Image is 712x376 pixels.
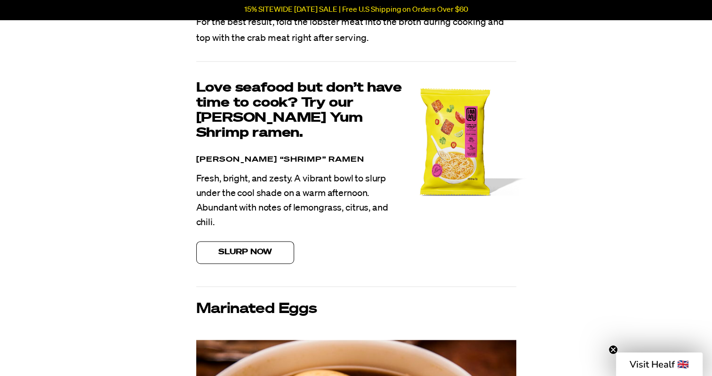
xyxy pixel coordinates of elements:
[630,358,689,371] span: Visit Healf 🇬🇧
[608,345,618,354] button: Close teaser
[196,14,516,46] p: For the best result, fold the lobster meat into the broth during cooking and top with the crab me...
[616,352,703,376] div: Visit Healf 🇬🇧Close teaser
[196,156,408,164] h3: [PERSON_NAME] “Shrimp” Ramen
[196,302,516,317] h3: Marinated Eggs
[419,88,528,195] img: Tom Yum “Shrimp” Ramen
[196,172,408,230] p: Fresh, bright, and zesty. A vibrant bowl to slurp under the cool shade on a warm afternoon. Abund...
[244,6,468,14] p: 15% SITEWIDE [DATE] SALE | Free U.S Shipping on Orders Over $60
[196,80,408,141] h2: Love seafood but don’t have time to cook? Try our [PERSON_NAME] Yum Shrimp ramen.
[196,241,294,264] a: Slurp Now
